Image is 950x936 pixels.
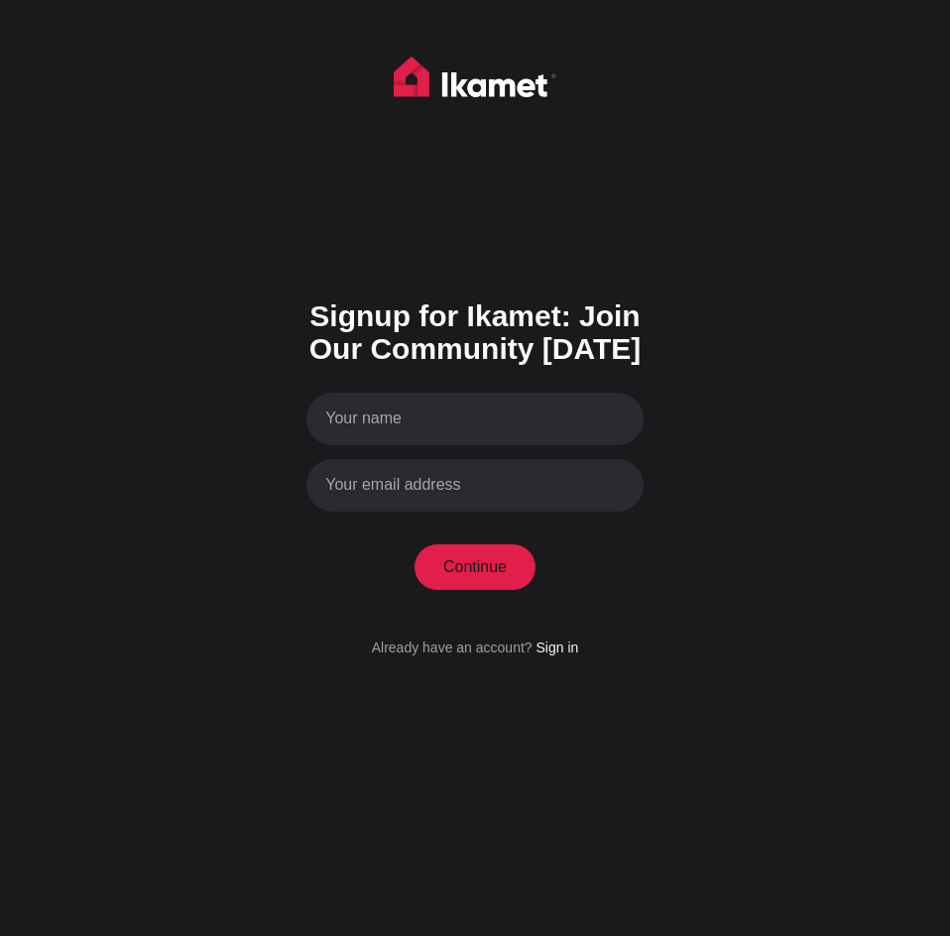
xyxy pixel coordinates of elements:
[306,393,644,445] input: Your name
[394,57,556,106] img: Ikamet home
[372,640,533,655] span: Already have an account?
[535,640,578,655] a: Sign in
[306,299,644,365] h1: Signup for Ikamet: Join Our Community [DATE]
[415,544,535,590] button: Continue
[306,459,644,512] input: Your email address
